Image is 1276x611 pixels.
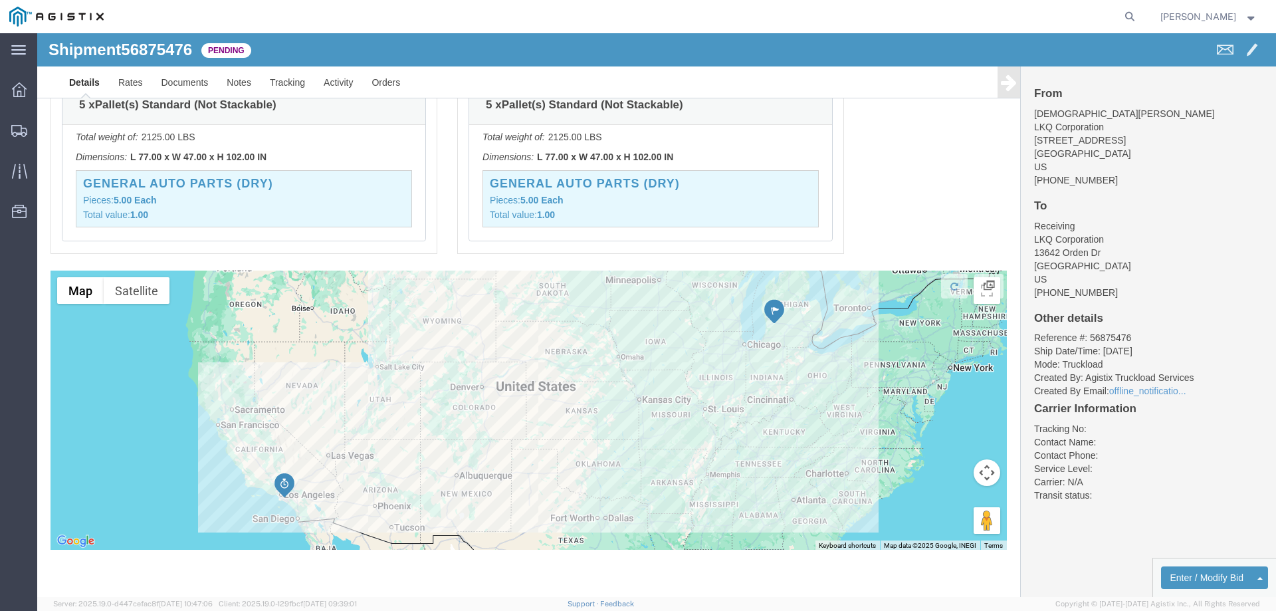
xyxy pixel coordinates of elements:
span: [DATE] 10:47:06 [159,600,213,608]
img: logo [9,7,104,27]
a: Feedback [600,600,634,608]
span: [DATE] 09:39:01 [303,600,357,608]
span: Copyright © [DATE]-[DATE] Agistix Inc., All Rights Reserved [1055,598,1260,610]
span: Server: 2025.19.0-d447cefac8f [53,600,213,608]
span: Client: 2025.19.0-129fbcf [219,600,357,608]
button: [PERSON_NAME] [1160,9,1258,25]
iframe: FS Legacy Container [37,33,1276,597]
a: Support [568,600,601,608]
span: Jesse Jordan [1160,9,1236,24]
